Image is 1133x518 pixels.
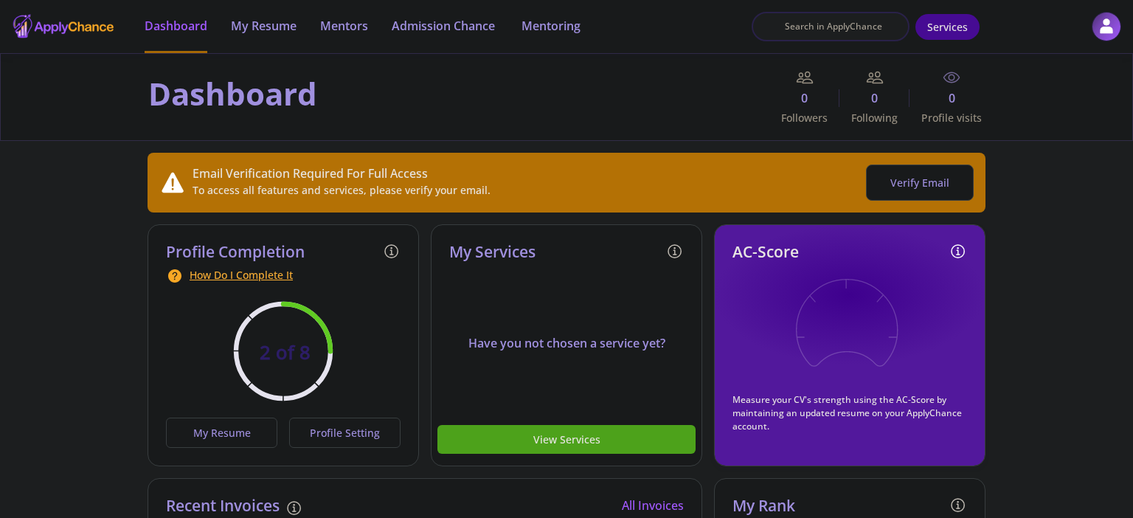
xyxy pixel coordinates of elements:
span: Mentoring [522,17,581,35]
h1: Dashboard [148,75,317,112]
span: Following [839,110,909,125]
span: Followers [769,110,839,125]
button: Profile Setting [289,418,401,448]
span: 0 [839,89,909,107]
div: How Do I Complete It [166,267,401,285]
h2: My Services [449,243,536,261]
p: Measure your CV's strength using the AC-Score by maintaining an updated resume on your ApplyChanc... [732,393,967,433]
div: Email Verification Required For Full Access [193,165,491,182]
a: My Resume [166,418,283,448]
span: My Resume [231,17,297,35]
div: To access all features and services, please verify your email. [193,182,491,198]
span: Mentors [320,17,368,35]
span: Profile visits [909,110,985,125]
a: View Services [437,431,696,447]
text: 2 of 8 [260,339,311,365]
button: View Services [437,425,696,454]
input: Search in ApplyChance [752,12,909,41]
a: Profile Setting [283,418,401,448]
span: 0 [769,89,839,107]
h2: My Rank [732,497,795,515]
span: 0 [909,89,985,107]
a: All Invoices [622,497,684,514]
span: Dashboard [145,17,207,35]
h2: Profile Completion [166,243,305,261]
button: Verify Email [866,165,974,201]
p: Have you not chosen a service yet? [432,334,701,352]
button: My Resume [166,418,277,448]
a: Services [915,14,980,40]
span: Admission Chance [392,17,498,35]
h2: Recent Invoices [166,497,280,515]
h2: AC-Score [732,243,799,261]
